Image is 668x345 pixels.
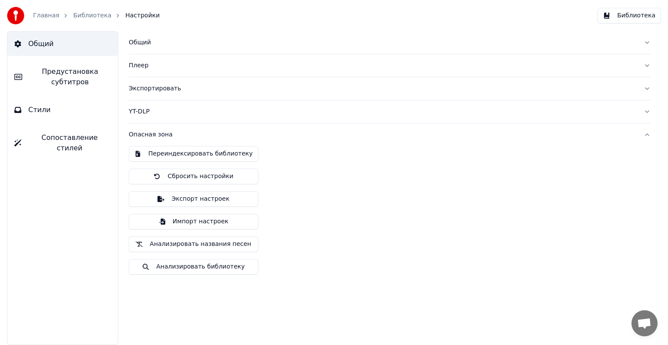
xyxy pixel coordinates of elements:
[7,126,118,160] button: Сопоставление стилей
[7,60,118,94] button: Предустановка субтитров
[129,61,637,70] div: Плеер
[129,84,637,93] div: Экспортировать
[129,146,651,282] div: Опасная зона
[129,169,258,184] button: Сбросить настройки
[129,54,651,77] button: Плеер
[598,8,661,23] button: Библиотека
[33,11,160,20] nav: breadcrumb
[129,107,637,116] div: YT-DLP
[73,11,111,20] a: Библиотека
[28,105,51,115] span: Стили
[125,11,160,20] span: Настройки
[129,123,651,146] button: Опасная зона
[129,191,258,207] button: Экспорт настроек
[129,146,258,162] button: Переиндексировать библиотеку
[129,77,651,100] button: Экспортировать
[129,236,258,252] button: Анализировать названия песен
[7,7,24,24] img: youka
[129,38,637,47] div: Общий
[28,133,111,153] span: Сопоставление стилей
[28,39,53,49] span: Общий
[129,130,637,139] div: Опасная зона
[33,11,59,20] a: Главная
[631,310,658,336] a: Открытый чат
[29,66,111,87] span: Предустановка субтитров
[129,100,651,123] button: YT-DLP
[7,32,118,56] button: Общий
[129,214,258,229] button: Импорт настроек
[129,259,258,275] button: Анализировать библиотеку
[7,98,118,122] button: Стили
[129,31,651,54] button: Общий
